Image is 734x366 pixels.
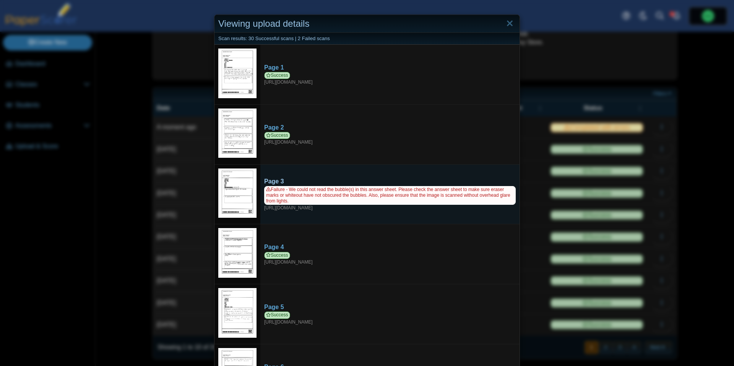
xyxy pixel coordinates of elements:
[264,252,516,266] div: [URL][DOMAIN_NAME]
[260,239,520,269] a: Page 4 Success [URL][DOMAIN_NAME]
[264,132,290,139] span: Success
[264,252,290,259] span: Success
[264,311,290,319] span: Success
[264,243,516,251] div: Page 4
[218,228,257,277] img: 3132590_SEPTEMBER_10_2025T19_0_24_818000000.jpeg
[264,303,516,311] div: Page 5
[264,177,516,186] div: Page 3
[264,72,516,86] div: [URL][DOMAIN_NAME]
[214,33,520,45] div: Scan results: 30 Successful scans | 2 Failed scans
[218,109,257,158] img: 3132591_SEPTEMBER_10_2025T19_0_26_39000000.jpeg
[264,311,516,325] div: [URL][DOMAIN_NAME]
[260,299,520,329] a: Page 5 Success [URL][DOMAIN_NAME]
[214,15,520,33] div: Viewing upload details
[264,72,290,79] span: Success
[264,63,516,72] div: Page 1
[218,168,257,218] img: web_Yj7Qq9mKFpvi1iln4ZvJe5NiWzJTkobsvjuDMwn4_SEPTEMBER_10_2025T19_0_27_523000000.jpg
[260,120,520,149] a: Page 2 Success [URL][DOMAIN_NAME]
[264,132,516,146] div: [URL][DOMAIN_NAME]
[260,60,520,89] a: Page 1 Success [URL][DOMAIN_NAME]
[264,186,516,205] span: Failure - We could not read the bubble(s) in this answer sheet. Please check the answer sheet to ...
[264,186,516,211] div: [URL][DOMAIN_NAME]
[264,123,516,132] div: Page 2
[218,49,257,98] img: 3132591_SEPTEMBER_10_2025T19_0_21_558000000.jpeg
[260,173,520,215] a: Page 3 Failure - We could not read the bubble(s) in this answer sheet. Please check the answer sh...
[218,288,257,337] img: 3132589_SEPTEMBER_10_2025T19_0_25_537000000.jpeg
[504,17,516,30] a: Close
